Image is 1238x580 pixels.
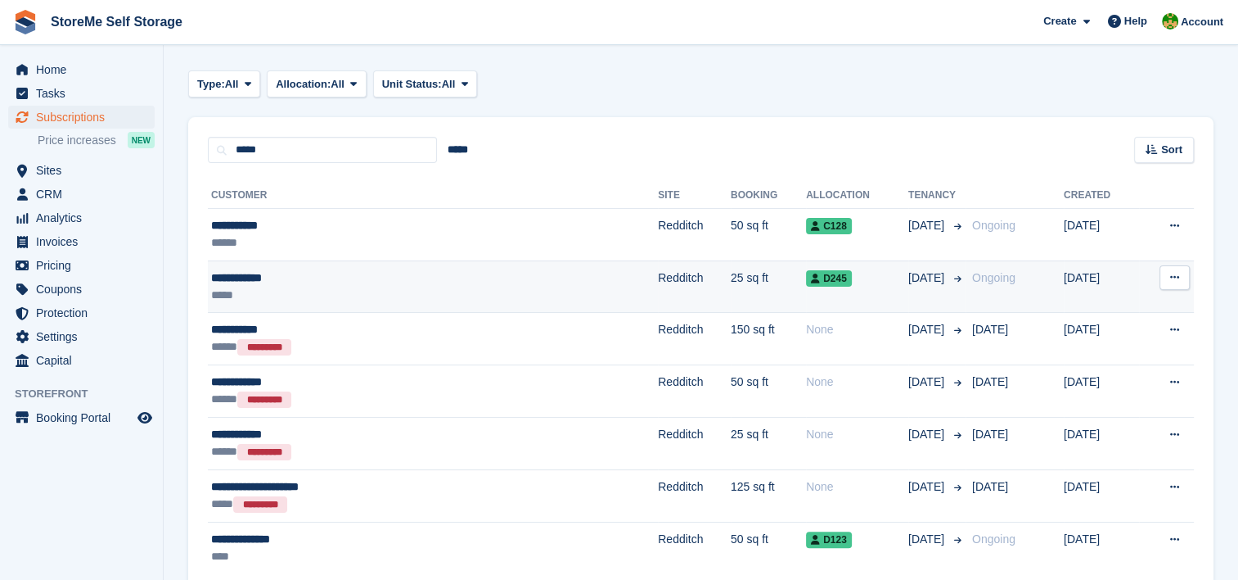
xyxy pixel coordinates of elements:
td: [DATE] [1064,418,1139,470]
td: Redditch [658,261,731,313]
span: Pricing [36,254,134,277]
th: Allocation [806,183,908,209]
div: None [806,478,908,496]
td: Redditch [658,418,731,470]
span: Coupons [36,278,134,301]
td: 150 sq ft [731,313,806,365]
td: Redditch [658,313,731,365]
td: [DATE] [1064,365,1139,418]
span: Help [1124,13,1147,29]
span: [DATE] [972,480,1008,493]
span: [DATE] [908,426,948,443]
span: Allocation: [276,76,331,93]
span: [DATE] [972,428,1008,441]
a: menu [8,406,155,429]
span: Protection [36,301,134,324]
a: menu [8,82,155,105]
a: menu [8,278,155,301]
div: None [806,426,908,443]
span: [DATE] [908,478,948,496]
span: Unit Status: [382,76,442,93]
span: Account [1181,14,1223,30]
span: All [331,76,344,93]
span: Capital [36,349,134,372]
span: Sort [1161,142,1182,158]
span: Analytics [36,206,134,229]
td: [DATE] [1064,261,1139,313]
span: [DATE] [908,374,948,391]
img: StorMe [1162,13,1178,29]
span: C128 [806,218,852,234]
td: [DATE] [1064,313,1139,365]
span: [DATE] [908,531,948,548]
span: Settings [36,325,134,348]
a: menu [8,254,155,277]
span: Tasks [36,82,134,105]
span: D245 [806,270,852,287]
th: Site [658,183,731,209]
span: Type: [197,76,225,93]
a: menu [8,159,155,182]
td: 50 sq ft [731,209,806,261]
span: Create [1043,13,1076,29]
span: Booking Portal [36,406,134,429]
span: Storefront [15,386,163,402]
span: [DATE] [908,217,948,234]
td: [DATE] [1064,522,1139,573]
span: Ongoing [972,532,1015,546]
td: [DATE] [1064,209,1139,261]
a: menu [8,349,155,372]
th: Booking [731,183,806,209]
span: [DATE] [908,321,948,338]
a: Preview store [135,408,155,428]
td: 25 sq ft [731,418,806,470]
td: Redditch [658,209,731,261]
div: NEW [128,132,155,148]
span: Ongoing [972,219,1015,232]
span: Sites [36,159,134,182]
td: 50 sq ft [731,522,806,573]
span: [DATE] [908,270,948,287]
td: 50 sq ft [731,365,806,418]
td: 125 sq ft [731,470,806,523]
td: Redditch [658,470,731,523]
span: CRM [36,183,134,206]
a: menu [8,325,155,348]
a: menu [8,183,155,206]
span: Price increases [38,133,116,148]
th: Created [1064,183,1139,209]
span: All [225,76,239,93]
span: [DATE] [972,375,1008,388]
a: menu [8,230,155,253]
a: menu [8,106,155,129]
span: Invoices [36,230,134,253]
span: [DATE] [972,323,1008,336]
span: Home [36,58,134,81]
a: StoreMe Self Storage [44,8,189,35]
span: D123 [806,532,852,548]
div: None [806,321,908,338]
div: None [806,374,908,391]
a: Price increases NEW [38,131,155,149]
td: Redditch [658,365,731,418]
button: Type: All [188,70,260,97]
span: Ongoing [972,271,1015,284]
td: 25 sq ft [731,261,806,313]
td: Redditch [658,522,731,573]
a: menu [8,58,155,81]
a: menu [8,301,155,324]
th: Customer [208,183,658,209]
a: menu [8,206,155,229]
button: Unit Status: All [373,70,477,97]
td: [DATE] [1064,470,1139,523]
th: Tenancy [908,183,966,209]
span: Subscriptions [36,106,134,129]
span: All [442,76,456,93]
img: stora-icon-8386f47178a22dfd0bd8f6a31ec36ba5ce8667c1dd55bd0f319d3a0aa187defe.svg [13,10,38,34]
button: Allocation: All [267,70,367,97]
